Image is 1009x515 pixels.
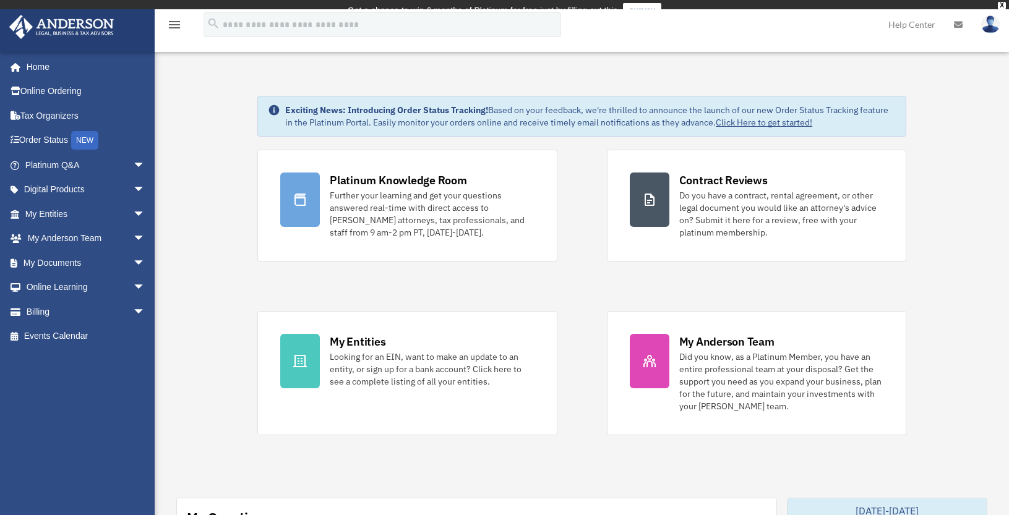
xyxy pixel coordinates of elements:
[348,3,618,18] div: Get a chance to win 6 months of Platinum for free just by filling out this
[9,177,164,202] a: Digital Productsarrow_drop_down
[607,150,906,262] a: Contract Reviews Do you have a contract, rental agreement, or other legal document you would like...
[9,202,164,226] a: My Entitiesarrow_drop_down
[133,250,158,276] span: arrow_drop_down
[133,177,158,203] span: arrow_drop_down
[6,15,118,39] img: Anderson Advisors Platinum Portal
[257,150,557,262] a: Platinum Knowledge Room Further your learning and get your questions answered real-time with dire...
[133,275,158,300] span: arrow_drop_down
[133,299,158,325] span: arrow_drop_down
[623,3,661,18] a: survey
[330,189,534,239] div: Further your learning and get your questions answered real-time with direct access to [PERSON_NAM...
[9,250,164,275] a: My Documentsarrow_drop_down
[679,334,775,349] div: My Anderson Team
[167,22,182,32] a: menu
[679,189,883,239] div: Do you have a contract, rental agreement, or other legal document you would like an attorney's ad...
[607,311,906,435] a: My Anderson Team Did you know, as a Platinum Member, you have an entire professional team at your...
[330,172,467,188] div: Platinum Knowledge Room
[133,153,158,178] span: arrow_drop_down
[679,351,883,412] div: Did you know, as a Platinum Member, you have an entire professional team at your disposal? Get th...
[207,17,220,30] i: search
[9,54,158,79] a: Home
[679,172,768,188] div: Contract Reviews
[285,104,488,116] strong: Exciting News: Introducing Order Status Tracking!
[167,17,182,32] i: menu
[9,324,164,349] a: Events Calendar
[133,202,158,227] span: arrow_drop_down
[9,275,164,300] a: Online Learningarrow_drop_down
[330,351,534,388] div: Looking for an EIN, want to make an update to an entity, or sign up for a bank account? Click her...
[998,2,1006,9] div: close
[9,226,164,251] a: My Anderson Teamarrow_drop_down
[9,79,164,104] a: Online Ordering
[9,299,164,324] a: Billingarrow_drop_down
[981,15,1000,33] img: User Pic
[133,226,158,252] span: arrow_drop_down
[9,153,164,177] a: Platinum Q&Aarrow_drop_down
[716,117,812,128] a: Click Here to get started!
[71,131,98,150] div: NEW
[9,128,164,153] a: Order StatusNEW
[330,334,385,349] div: My Entities
[285,104,896,129] div: Based on your feedback, we're thrilled to announce the launch of our new Order Status Tracking fe...
[9,103,164,128] a: Tax Organizers
[257,311,557,435] a: My Entities Looking for an EIN, want to make an update to an entity, or sign up for a bank accoun...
